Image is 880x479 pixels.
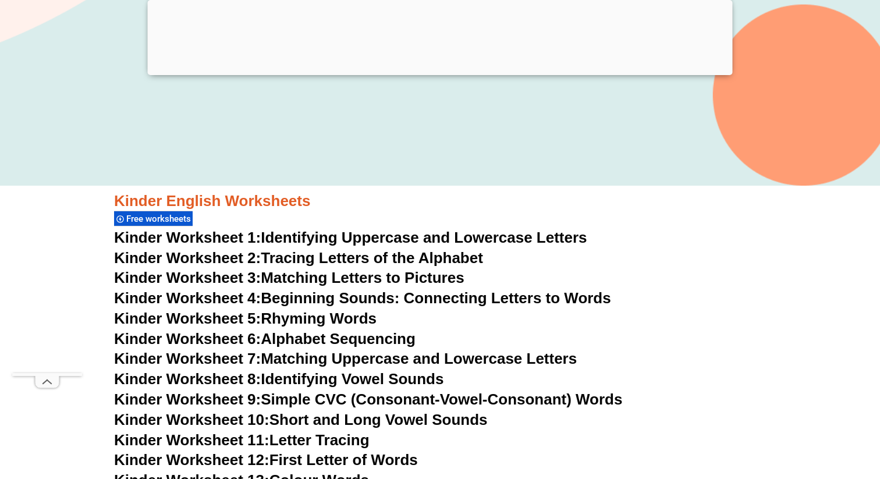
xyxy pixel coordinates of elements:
[114,289,261,307] span: Kinder Worksheet 4:
[12,24,82,373] iframe: Advertisement
[114,191,766,211] h3: Kinder English Worksheets
[114,269,261,286] span: Kinder Worksheet 3:
[114,370,261,388] span: Kinder Worksheet 8:
[114,370,443,388] a: Kinder Worksheet 8:Identifying Vowel Sounds
[114,391,622,408] a: Kinder Worksheet 9:Simple CVC (Consonant-Vowel-Consonant) Words
[114,431,370,449] a: Kinder Worksheet 11:Letter Tracing
[114,451,418,469] a: Kinder Worksheet 12:First Letter of Words
[114,350,261,367] span: Kinder Worksheet 7:
[114,431,269,449] span: Kinder Worksheet 11:
[114,330,261,347] span: Kinder Worksheet 6:
[114,249,483,267] a: Kinder Worksheet 2:Tracing Letters of the Alphabet
[114,289,611,307] a: Kinder Worksheet 4:Beginning Sounds: Connecting Letters to Words
[114,310,377,327] a: Kinder Worksheet 5:Rhyming Words
[114,269,464,286] a: Kinder Worksheet 3:Matching Letters to Pictures
[114,350,577,367] a: Kinder Worksheet 7:Matching Uppercase and Lowercase Letters
[114,330,416,347] a: Kinder Worksheet 6:Alphabet Sequencing
[114,211,193,226] div: Free worksheets
[126,214,194,224] span: Free worksheets
[114,411,488,428] a: Kinder Worksheet 10:Short and Long Vowel Sounds
[680,347,880,479] iframe: Chat Widget
[114,391,261,408] span: Kinder Worksheet 9:
[114,229,261,246] span: Kinder Worksheet 1:
[114,249,261,267] span: Kinder Worksheet 2:
[114,451,269,469] span: Kinder Worksheet 12:
[114,310,261,327] span: Kinder Worksheet 5:
[114,411,269,428] span: Kinder Worksheet 10:
[114,229,587,246] a: Kinder Worksheet 1:Identifying Uppercase and Lowercase Letters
